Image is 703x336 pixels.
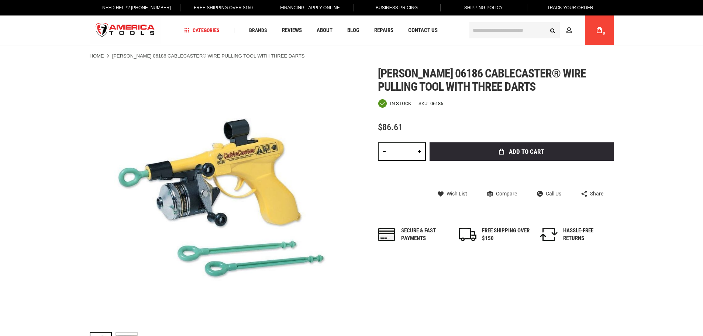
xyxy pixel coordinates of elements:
[378,99,411,108] div: Availability
[90,17,161,44] img: America Tools
[371,25,397,35] a: Repairs
[405,25,441,35] a: Contact Us
[344,25,363,35] a: Blog
[459,228,476,241] img: shipping
[184,28,220,33] span: Categories
[90,53,104,59] a: Home
[282,28,302,33] span: Reviews
[563,227,611,243] div: HASSLE-FREE RETURNS
[313,25,336,35] a: About
[246,25,270,35] a: Brands
[428,163,615,166] iframe: Secure express checkout frame
[464,5,503,10] span: Shipping Policy
[378,122,403,132] span: $86.61
[430,142,614,161] button: Add to Cart
[401,227,449,243] div: Secure & fast payments
[408,28,438,33] span: Contact Us
[181,25,223,35] a: Categories
[546,23,560,37] button: Search
[546,191,561,196] span: Call Us
[438,190,467,197] a: Wish List
[447,191,467,196] span: Wish List
[90,67,352,329] img: GREENLEE 06186 CableCaster® Wire Pulling Tool with Three Darts
[496,191,517,196] span: Compare
[590,191,603,196] span: Share
[418,101,430,106] strong: SKU
[603,31,605,35] span: 0
[487,190,517,197] a: Compare
[482,227,530,243] div: FREE SHIPPING OVER $150
[347,28,359,33] span: Blog
[592,15,606,45] a: 0
[112,53,305,59] strong: [PERSON_NAME] 06186 CableCaster® Wire Pulling Tool with Three Darts
[249,28,267,33] span: Brands
[537,190,561,197] a: Call Us
[279,25,305,35] a: Reviews
[317,28,332,33] span: About
[509,149,544,155] span: Add to Cart
[374,28,393,33] span: Repairs
[378,228,396,241] img: payments
[90,17,161,44] a: store logo
[430,101,443,106] div: 06186
[390,101,411,106] span: In stock
[540,228,558,241] img: returns
[378,66,586,94] span: [PERSON_NAME] 06186 cablecaster® wire pulling tool with three darts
